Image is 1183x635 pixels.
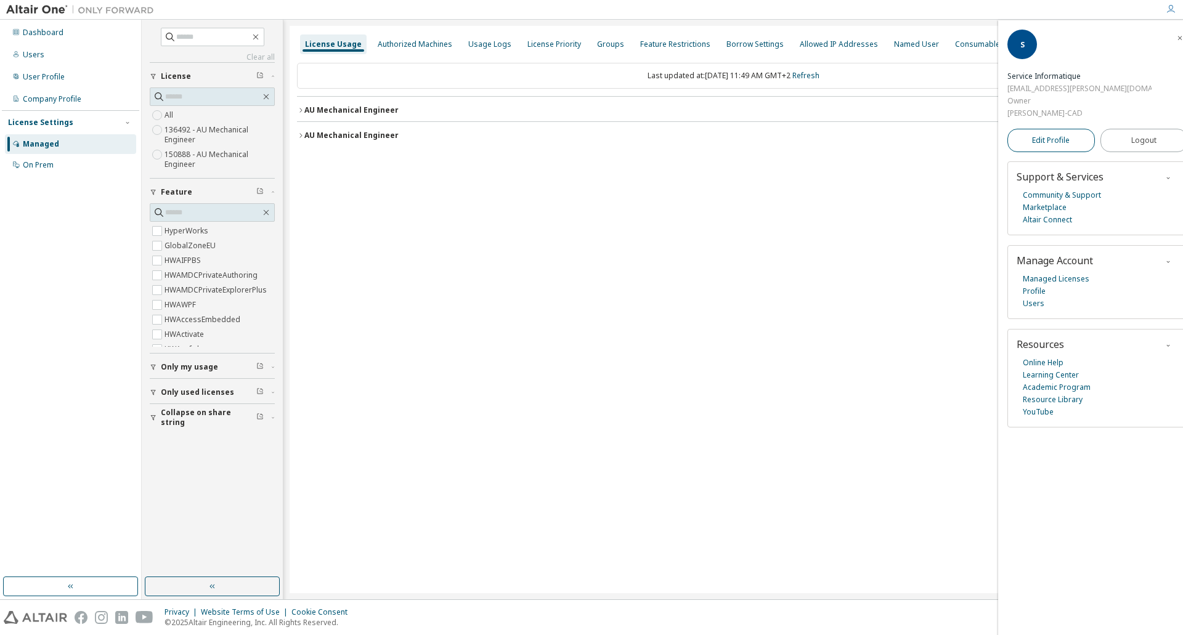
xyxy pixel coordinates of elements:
[291,607,355,617] div: Cookie Consent
[792,70,819,81] a: Refresh
[1023,214,1072,226] a: Altair Connect
[1023,394,1083,406] a: Resource Library
[800,39,878,49] div: Allowed IP Addresses
[527,39,581,49] div: License Priority
[297,122,1169,149] button: AU Mechanical EngineerLicense ID: 150888
[1032,135,1070,145] span: Edit Profile
[150,52,275,62] a: Clear all
[115,611,128,624] img: linkedin.svg
[1131,134,1157,147] span: Logout
[1023,369,1079,381] a: Learning Center
[136,611,153,624] img: youtube.svg
[955,39,1004,49] div: Consumables
[150,63,275,90] button: License
[150,354,275,381] button: Only my usage
[8,118,73,127] div: License Settings
[305,39,362,49] div: License Usage
[256,413,264,423] span: Clear filter
[640,39,710,49] div: Feature Restrictions
[165,253,203,268] label: HWAIFPBS
[1023,297,1044,310] a: Users
[378,39,452,49] div: Authorized Machines
[165,268,260,283] label: HWAMDCPrivateAuthoring
[75,611,87,624] img: facebook.svg
[1007,70,1152,83] div: Service Informatique
[256,387,264,397] span: Clear filter
[1007,107,1152,119] div: [PERSON_NAME]-CAD
[256,187,264,197] span: Clear filter
[1007,129,1095,152] a: Edit Profile
[6,4,160,16] img: Altair One
[1023,201,1067,214] a: Marketplace
[150,379,275,406] button: Only used licenses
[165,147,275,172] label: 150888 - AU Mechanical Engineer
[165,607,201,617] div: Privacy
[304,131,399,140] div: AU Mechanical Engineer
[1007,95,1152,107] div: Owner
[161,408,256,427] span: Collapse on share string
[165,238,218,253] label: GlobalZoneEU
[95,611,108,624] img: instagram.svg
[4,611,67,624] img: altair_logo.svg
[597,39,624,49] div: Groups
[161,387,234,397] span: Only used licenses
[165,224,211,238] label: HyperWorks
[1023,406,1054,418] a: YouTube
[23,139,59,149] div: Managed
[201,607,291,617] div: Website Terms of Use
[165,297,198,312] label: HWAWPF
[165,342,204,357] label: HWAcufwh
[304,105,399,115] div: AU Mechanical Engineer
[1023,381,1091,394] a: Academic Program
[165,108,176,123] label: All
[297,63,1169,89] div: Last updated at: [DATE] 11:49 AM GMT+2
[165,123,275,147] label: 136492 - AU Mechanical Engineer
[256,71,264,81] span: Clear filter
[1023,357,1063,369] a: Online Help
[1017,254,1093,267] span: Manage Account
[468,39,511,49] div: Usage Logs
[297,97,1169,124] button: AU Mechanical EngineerLicense ID: 136492
[165,617,355,628] p: © 2025 Altair Engineering, Inc. All Rights Reserved.
[894,39,939,49] div: Named User
[1007,83,1152,95] div: [EMAIL_ADDRESS][PERSON_NAME][DOMAIN_NAME]
[23,28,63,38] div: Dashboard
[1023,273,1089,285] a: Managed Licenses
[23,94,81,104] div: Company Profile
[1017,338,1064,351] span: Resources
[150,404,275,431] button: Collapse on share string
[150,179,275,206] button: Feature
[23,72,65,82] div: User Profile
[161,71,191,81] span: License
[23,50,44,60] div: Users
[256,362,264,372] span: Clear filter
[161,187,192,197] span: Feature
[165,283,269,297] label: HWAMDCPrivateExplorerPlus
[1020,39,1025,50] span: S
[1023,285,1046,297] a: Profile
[165,327,206,342] label: HWActivate
[1023,189,1101,201] a: Community & Support
[165,312,243,327] label: HWAccessEmbedded
[1017,170,1104,184] span: Support & Services
[23,160,54,170] div: On Prem
[726,39,784,49] div: Borrow Settings
[161,362,218,372] span: Only my usage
